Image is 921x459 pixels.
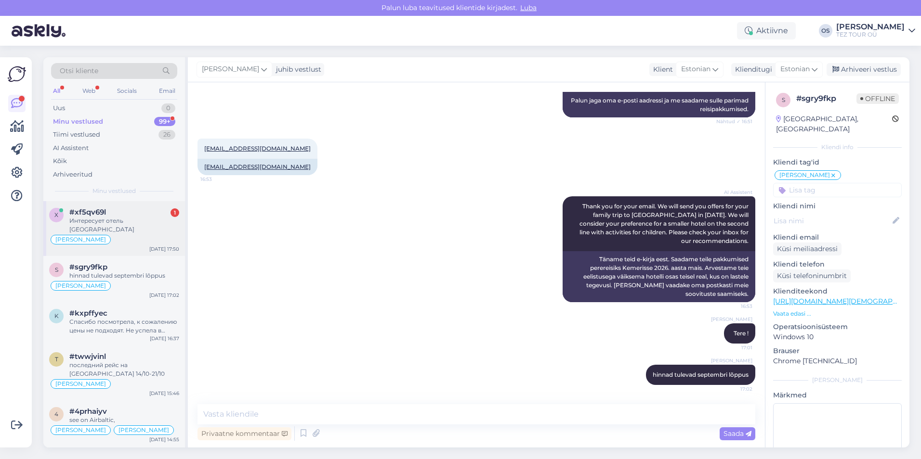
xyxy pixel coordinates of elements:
div: Klient [649,64,673,75]
p: Vaata edasi ... [773,309,902,318]
span: 16:53 [716,303,752,310]
p: Kliendi tag'id [773,157,902,167]
div: Kliendi info [773,143,902,152]
div: Uus [53,103,65,113]
div: AI Assistent [53,143,89,153]
span: k [54,312,59,319]
div: [GEOGRAPHIC_DATA], [GEOGRAPHIC_DATA] [776,114,892,134]
div: Arhiveeri vestlus [827,63,901,76]
p: Chrome [TECHNICAL_ID] [773,356,902,366]
span: #xf5qv69l [69,208,106,217]
div: hinnad tulevad septembri lõppus [69,271,179,280]
div: Küsi telefoninumbrit [773,269,851,282]
div: [DATE] 16:37 [150,335,179,342]
div: Интересует отель [GEOGRAPHIC_DATA] [69,217,179,234]
div: [DATE] 14:55 [149,436,179,443]
a: [PERSON_NAME]TEZ TOUR OÜ [836,23,915,38]
div: Email [157,85,177,97]
div: Privaatne kommentaar [197,427,291,440]
div: Täname teid e-kirja eest. Saadame teile pakkumised perereisiks Kemerisse 2026. aasta mais. Arvest... [563,251,755,302]
span: #4prhaiyv [69,407,107,416]
span: Nähtud ✓ 16:51 [716,118,752,125]
div: Спасибо посмотрела, к сожалению цены не подходят. Не успела в айрбалтике купить и теперь ищу друг... [69,318,179,335]
div: TEZ TOUR OÜ [836,31,905,38]
span: [PERSON_NAME] [711,357,752,364]
input: Lisa nimi [774,216,891,226]
div: Arhiveeritud [53,170,92,179]
p: Kliendi email [773,232,902,242]
div: Tiimi vestlused [53,130,100,140]
div: Aktiivne [737,22,796,39]
div: 1 [171,208,179,217]
div: Kõik [53,156,67,166]
div: [DATE] 17:50 [149,245,179,253]
span: [PERSON_NAME] [55,427,106,433]
span: x [54,211,58,218]
span: hinnad tulevad septembri lõppus [653,371,749,378]
div: [DATE] 15:46 [149,390,179,397]
a: [EMAIL_ADDRESS][DOMAIN_NAME] [204,163,311,170]
span: Estonian [681,64,710,75]
div: All [51,85,62,97]
div: Minu vestlused [53,117,103,127]
span: s [55,266,58,273]
div: Web [80,85,97,97]
div: 0 [161,103,175,113]
span: Minu vestlused [92,187,136,195]
span: 17:02 [716,385,752,393]
span: t [55,356,58,363]
div: [PERSON_NAME] [773,376,902,384]
div: juhib vestlust [272,64,321,75]
div: Socials [115,85,139,97]
div: # sgry9fkp [796,93,856,104]
div: Klienditugi [731,64,772,75]
span: Tere ! [734,330,749,337]
input: Lisa tag [773,183,902,197]
div: [DATE] 17:02 [149,292,179,299]
span: 4 [54,410,58,418]
img: Askly Logo [8,65,26,83]
div: [PERSON_NAME] [836,23,905,31]
span: #kxpffyec [69,309,107,318]
div: последний рейс на [GEOGRAPHIC_DATA] 14/10-21/10 [69,361,179,378]
span: #twwjvinl [69,352,106,361]
span: 17:01 [716,344,752,351]
p: Operatsioonisüsteem [773,322,902,332]
span: 16:53 [200,176,237,183]
span: #sgry9fkp [69,263,107,271]
div: 99+ [154,117,175,127]
span: Offline [856,93,899,104]
span: [PERSON_NAME] [55,381,106,387]
div: see on Airbaltic, [69,416,179,424]
a: [EMAIL_ADDRESS][DOMAIN_NAME] [204,145,311,152]
div: 26 [158,130,175,140]
span: s [782,96,785,103]
span: [PERSON_NAME] [55,237,106,242]
p: Windows 10 [773,332,902,342]
span: Saada [724,429,751,438]
span: AI Assistent [716,189,752,196]
p: Kliendi telefon [773,259,902,269]
p: Brauser [773,346,902,356]
p: Klienditeekond [773,286,902,296]
div: Küsi meiliaadressi [773,242,842,255]
span: [PERSON_NAME] [711,316,752,323]
span: [PERSON_NAME] [779,172,830,178]
span: Otsi kliente [60,66,98,76]
span: Estonian [780,64,810,75]
span: Luba [517,3,539,12]
p: Märkmed [773,390,902,400]
p: Kliendi nimi [773,201,902,211]
div: OS [819,24,832,38]
span: [PERSON_NAME] [118,427,169,433]
span: Thank you for your email. We will send you offers for your family trip to [GEOGRAPHIC_DATA] in [D... [579,203,750,244]
span: [PERSON_NAME] [202,64,259,75]
span: [PERSON_NAME] [55,283,106,289]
